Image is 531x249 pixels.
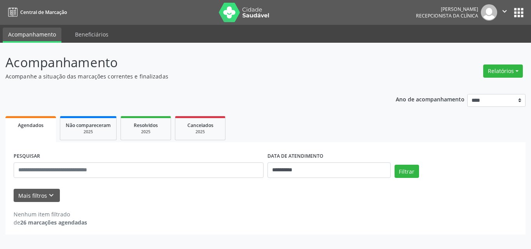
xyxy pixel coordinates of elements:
[66,122,111,129] span: Não compareceram
[497,4,512,21] button: 
[18,122,44,129] span: Agendados
[20,219,87,226] strong: 26 marcações agendadas
[14,189,60,202] button: Mais filtroskeyboard_arrow_down
[512,6,526,19] button: apps
[500,7,509,16] i: 
[416,6,478,12] div: [PERSON_NAME]
[47,191,56,200] i: keyboard_arrow_down
[5,6,67,19] a: Central de Marcação
[483,64,523,78] button: Relatórios
[395,165,419,178] button: Filtrar
[3,28,61,43] a: Acompanhamento
[20,9,67,16] span: Central de Marcação
[181,129,220,135] div: 2025
[5,53,370,72] p: Acompanhamento
[396,94,465,104] p: Ano de acompanhamento
[267,150,323,162] label: DATA DE ATENDIMENTO
[134,122,158,129] span: Resolvidos
[187,122,213,129] span: Cancelados
[14,210,87,218] div: Nenhum item filtrado
[14,218,87,226] div: de
[5,72,370,80] p: Acompanhe a situação das marcações correntes e finalizadas
[14,150,40,162] label: PESQUISAR
[481,4,497,21] img: img
[66,129,111,135] div: 2025
[126,129,165,135] div: 2025
[416,12,478,19] span: Recepcionista da clínica
[70,28,114,41] a: Beneficiários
